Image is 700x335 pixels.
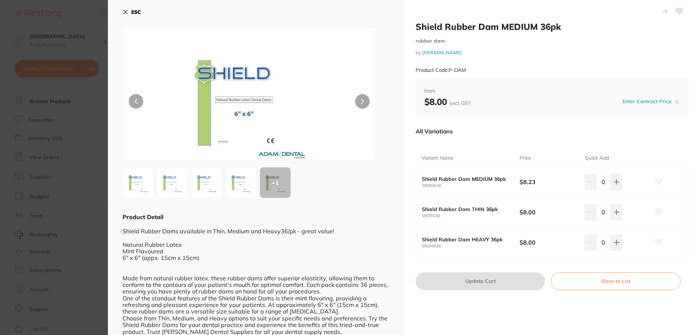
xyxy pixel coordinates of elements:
p: All Variations [416,128,453,135]
img: MzYuanBn [159,170,186,196]
small: rubber dam [416,38,688,44]
button: +1 [260,167,291,198]
div: + 1 [260,167,291,198]
p: Quick Add [585,155,609,162]
span: from [424,87,680,95]
p: Price [520,155,531,162]
p: Variant Name [421,155,454,162]
img: MzYuanBn [228,170,254,196]
b: $8.00 [520,208,578,216]
img: MzYuanBn [194,170,220,196]
b: Shield Rubber Dam HEAVY 36pk [422,237,510,242]
small: SRDM636 [422,183,520,188]
button: Save to List [551,272,681,290]
b: $8.00 [520,238,578,246]
small: SRDT636 [422,214,520,218]
b: Shield Rubber Dam THIN 36pk [422,206,510,212]
img: MzYuanBn [125,170,151,196]
b: $8.23 [520,178,578,186]
button: Enter Contract Price [620,98,674,105]
small: Product Code: P-DAM [416,67,466,73]
b: Shield Rubber Dam MEDIUM 36pk [422,176,510,182]
h2: Shield Rubber Dam MEDIUM 36pk [416,21,688,32]
button: Update Cart [416,272,545,290]
label: i [674,99,680,105]
a: [PERSON_NAME] [422,50,462,55]
small: SRDH636 [422,244,520,249]
small: by [416,50,688,55]
button: ESC [122,6,141,18]
b: ESC [131,9,141,15]
b: Product Detail [122,213,163,221]
span: excl. GST [450,100,471,106]
img: MzYuanBn [174,46,325,161]
div: Shield Rubber Dams available in Thin, Medium and Heavy36/pk - great value! Natural Rubber Latex M... [122,221,389,335]
b: $8.00 [424,96,471,107]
